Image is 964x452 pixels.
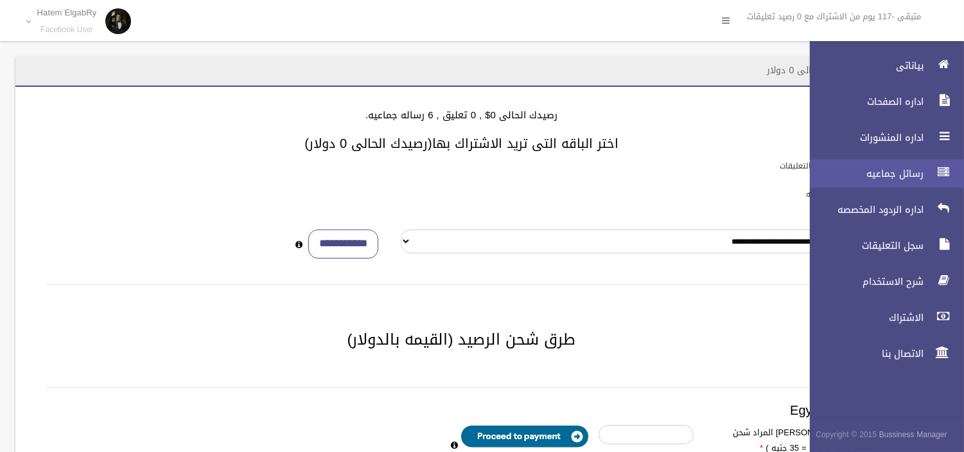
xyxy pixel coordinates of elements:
a: رسائل جماعيه [799,159,964,188]
span: Copyright © 2015 [816,428,877,442]
a: اداره الردود المخصصه [799,195,964,224]
span: سجل التعليقات [799,239,927,252]
h2: طرق شحن الرصيد (القيمه بالدولار) [31,331,892,348]
h4: رصيدك الحالى 0$ , 0 تعليق , 6 رساله جماعيه. [31,110,892,121]
a: سجل التعليقات [799,231,964,260]
a: اداره المنشورات [799,123,964,152]
small: Facebook User [37,25,97,35]
h3: اختر الباقه التى تريد الاشتراك بها(رصيدك الحالى 0 دولار) [31,136,892,150]
strong: Bussiness Manager [879,428,947,442]
a: شرح الاستخدام [799,267,964,296]
span: اداره الصفحات [799,95,927,108]
span: اداره الردود المخصصه [799,203,927,216]
p: Hatem ElgabRy [37,8,97,17]
a: اداره الصفحات [799,87,964,116]
a: بياناتى [799,51,964,80]
h3: Egypt payment [46,403,877,417]
span: الاتصال بنا [799,347,927,360]
span: رسائل جماعيه [799,167,927,180]
label: باقات الرسائل الجماعيه [806,187,881,201]
span: شرح الاستخدام [799,275,927,288]
span: الاشتراك [799,311,927,324]
a: الاشتراك [799,303,964,332]
span: بياناتى [799,59,927,72]
span: اداره المنشورات [799,131,927,144]
a: الاتصال بنا [799,339,964,368]
label: باقات الرد الالى على التعليقات [780,159,881,173]
header: الاشتراك - رصيدك الحالى 0 دولار [752,58,907,83]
